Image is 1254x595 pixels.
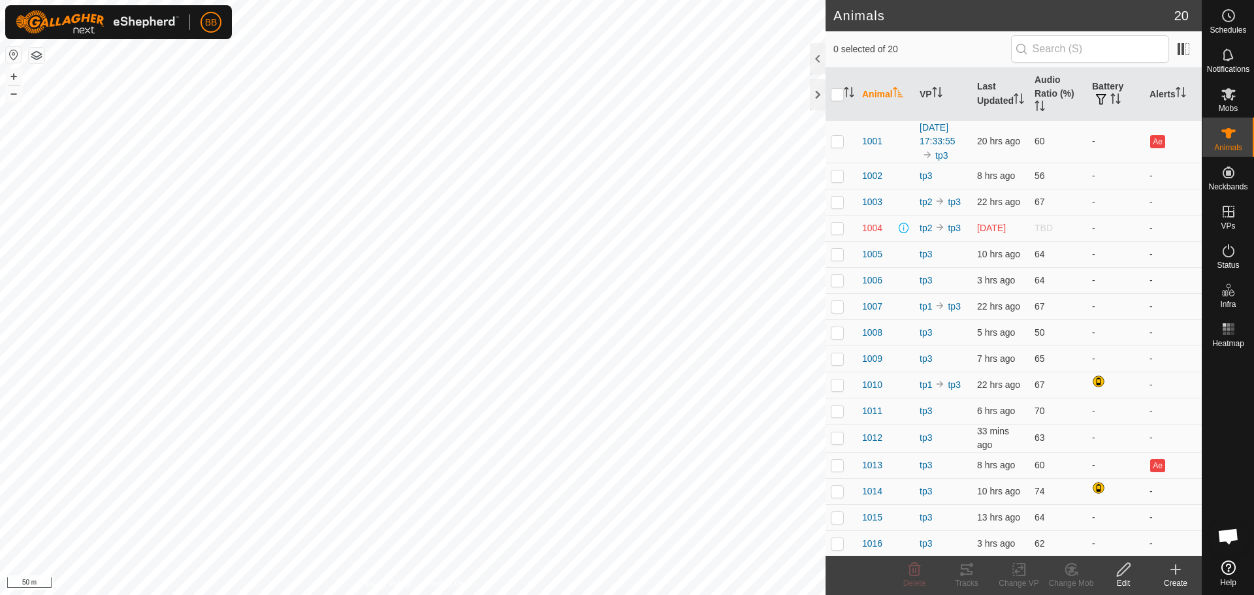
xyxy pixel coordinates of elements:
a: tp3 [948,379,960,390]
td: - [1087,398,1144,424]
th: Animal [857,68,914,121]
td: - [1087,120,1144,163]
td: - [1087,346,1144,372]
span: 60 [1035,460,1045,470]
td: - [1144,346,1202,372]
td: - [1087,530,1144,556]
a: Open chat [1209,517,1248,556]
span: 62 [1035,538,1045,549]
span: 31 Aug 2025, 11:21 pm [977,406,1015,416]
div: Change Mob [1045,577,1097,589]
th: VP [914,68,972,121]
span: 1001 [862,135,882,148]
a: tp3 [920,538,932,549]
td: - [1087,215,1144,241]
a: Help [1202,555,1254,592]
td: - [1144,424,1202,452]
span: 31 Aug 2025, 4:27 pm [977,512,1020,523]
th: Alerts [1144,68,1202,121]
h2: Animals [833,8,1174,24]
span: 65 [1035,353,1045,364]
span: 31 Aug 2025, 8:01 pm [977,249,1020,259]
span: 67 [1035,379,1045,390]
p-sorticon: Activate to sort [844,89,854,99]
input: Search (S) [1011,35,1169,63]
span: 1003 [862,195,882,209]
span: Schedules [1210,26,1246,34]
div: Change VP [993,577,1045,589]
span: 56 [1035,170,1045,181]
td: - [1144,398,1202,424]
a: tp2 [920,197,932,207]
span: 70 [1035,406,1045,416]
a: tp3 [948,197,960,207]
span: 1016 [862,537,882,551]
span: 20 [1174,6,1189,25]
span: 31 Aug 2025, 10:41 pm [977,353,1015,364]
span: 1005 [862,248,882,261]
td: - [1087,452,1144,478]
a: tp3 [920,170,932,181]
a: tp3 [920,275,932,285]
span: 1002 [862,169,882,183]
span: 1013 [862,458,882,472]
td: - [1087,319,1144,346]
a: Privacy Policy [361,578,410,590]
span: Animals [1214,144,1242,152]
a: tp3 [920,249,932,259]
th: Last Updated [972,68,1029,121]
td: - [1144,241,1202,267]
a: tp1 [920,301,932,312]
img: to [935,222,945,233]
img: to [922,150,933,160]
td: - [1087,504,1144,530]
td: - [1087,189,1144,215]
a: Contact Us [426,578,464,590]
span: 1 Sept 2025, 12:21 am [977,327,1015,338]
span: 1009 [862,352,882,366]
td: - [1087,163,1144,189]
td: - [1144,267,1202,293]
td: - [1144,372,1202,398]
a: tp3 [920,486,932,496]
a: tp3 [948,223,960,233]
button: Ae [1150,135,1165,148]
span: 1006 [862,274,882,287]
td: - [1087,293,1144,319]
img: to [935,300,945,311]
span: Delete [903,579,926,588]
div: Create [1149,577,1202,589]
p-sorticon: Activate to sort [1110,95,1121,106]
span: 50 [1035,327,1045,338]
span: 63 [1035,432,1045,443]
span: 1 Sept 2025, 5:41 am [977,426,1009,450]
span: 74 [1035,486,1045,496]
td: - [1144,530,1202,556]
button: + [6,69,22,84]
td: - [1144,319,1202,346]
a: tp3 [920,512,932,523]
p-sorticon: Activate to sort [1176,89,1186,99]
span: 1014 [862,485,882,498]
span: TBD [1035,223,1053,233]
div: Edit [1097,577,1149,589]
img: to [935,196,945,206]
span: 31 Aug 2025, 10:01 am [977,136,1020,146]
td: - [1144,504,1202,530]
a: tp3 [920,460,932,470]
span: 1007 [862,300,882,314]
span: Heatmap [1212,340,1244,347]
span: Help [1220,579,1236,587]
td: - [1144,478,1202,504]
th: Battery [1087,68,1144,121]
span: 0 selected of 20 [833,42,1011,56]
span: 60 [1035,136,1045,146]
span: 1011 [862,404,882,418]
p-sorticon: Activate to sort [1014,95,1024,106]
span: 1012 [862,431,882,445]
span: 31 Aug 2025, 9:21 pm [977,170,1015,181]
img: to [935,379,945,389]
div: Tracks [940,577,993,589]
span: 31 Aug 2025, 7:51 am [977,197,1020,207]
a: tp3 [920,327,932,338]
